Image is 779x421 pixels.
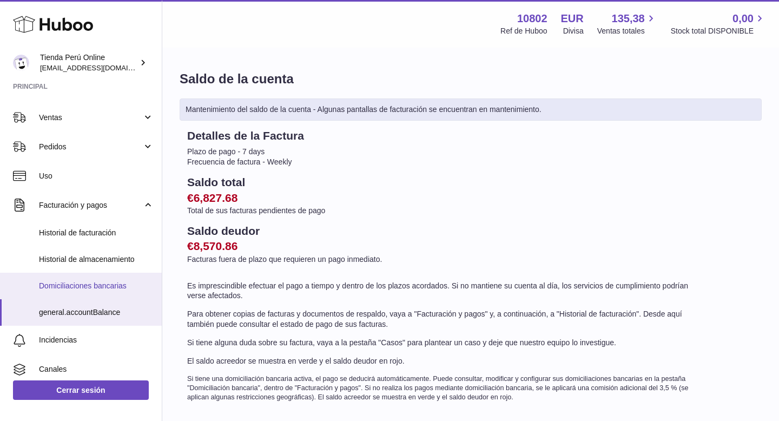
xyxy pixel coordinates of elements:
[187,239,702,254] h2: €8,570.86
[561,11,584,26] strong: EUR
[612,11,645,26] span: 135,38
[187,175,702,190] h2: Saldo total
[517,11,547,26] strong: 10802
[40,52,137,73] div: Tienda Perú Online
[39,335,154,345] span: Incidencias
[180,70,762,88] h1: Saldo de la cuenta
[13,380,149,400] a: Cerrar sesión
[39,307,154,318] span: general.accountBalance
[597,26,657,36] span: Ventas totales
[187,206,702,216] p: Total de sus facturas pendientes de pago
[39,254,154,265] span: Historial de almacenamiento
[187,281,702,301] p: Es imprescindible efectuar el pago a tiempo y dentro de los plazos acordados. Si no mantiene su c...
[563,26,584,36] div: Divisa
[180,98,762,121] div: Mantenimiento del saldo de la cuenta - Algunas pantallas de facturación se encuentran en mantenim...
[500,26,547,36] div: Ref de Huboo
[40,63,159,72] span: [EMAIL_ADDRESS][DOMAIN_NAME]
[187,356,702,366] p: El saldo acreedor se muestra en verde y el saldo deudor en rojo.
[671,26,766,36] span: Stock total DISPONIBLE
[732,11,754,26] span: 0,00
[671,11,766,36] a: 0,00 Stock total DISPONIBLE
[13,55,29,71] img: contacto@tiendaperuonline.com
[187,128,702,143] h2: Detalles de la Factura
[39,171,154,181] span: Uso
[187,157,702,167] li: Frecuencia de factura - Weekly
[187,190,702,206] h2: €6,827.68
[39,200,142,210] span: Facturación y pagos
[39,364,154,374] span: Canales
[187,374,702,402] p: Si tiene una domiciliación bancaria activa, el pago se deducirá automáticamente. Puede consultar,...
[39,113,142,123] span: Ventas
[39,142,142,152] span: Pedidos
[187,254,702,265] p: Facturas fuera de plazo que requieren un pago inmediato.
[187,223,702,239] h2: Saldo deudor
[39,228,154,238] span: Historial de facturación
[187,147,702,157] li: Plazo de pago - 7 days
[187,309,702,330] p: Para obtener copias de facturas y documentos de respaldo, vaya a "Facturación y pagos" y, a conti...
[597,11,657,36] a: 135,38 Ventas totales
[39,281,154,291] span: Domiciliaciones bancarias
[187,338,702,348] p: Si tiene alguna duda sobre su factura, vaya a la pestaña "Casos" para plantear un caso y deje que...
